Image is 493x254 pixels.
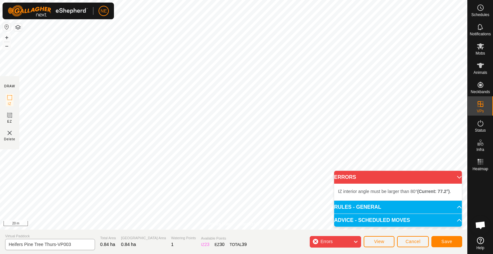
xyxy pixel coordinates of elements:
button: Save [431,236,462,247]
span: Mobs [476,51,485,55]
span: ADVICE - SCHEDULED MOVES [334,218,410,223]
div: TOTAL [230,241,247,248]
span: 30 [220,242,225,247]
span: Delete [4,137,15,142]
button: – [3,42,11,50]
button: Cancel [397,236,429,247]
span: Save [441,239,452,244]
img: VP [6,129,13,137]
div: IZ [201,241,209,248]
span: Errors [320,239,333,244]
span: 0.84 ha [100,242,115,247]
span: Neckbands [471,90,490,94]
span: RULES - GENERAL [334,205,381,210]
span: IZ interior angle must be larger than 80° . [338,189,451,194]
span: Cancel [405,239,420,244]
span: Schedules [471,13,489,17]
span: Help [476,246,484,250]
span: View [374,239,384,244]
span: Infra [476,148,484,152]
span: VPs [477,109,484,113]
button: + [3,34,11,41]
span: IZ [8,101,12,106]
span: 0.84 ha [121,242,136,247]
span: Total Area [100,235,116,241]
span: NE [100,8,107,14]
p-accordion-content: ERRORS [334,184,462,200]
a: Help [468,234,493,252]
span: Watering Points [171,235,196,241]
p-accordion-header: ADVICE - SCHEDULED MOVES [334,214,462,227]
span: 1 [171,242,174,247]
span: Virtual Paddock [5,233,95,239]
b: (Current: 77.2°) [417,189,450,194]
span: [GEOGRAPHIC_DATA] Area [121,235,166,241]
button: View [364,236,394,247]
button: Reset Map [3,23,11,31]
span: 39 [242,242,247,247]
p-accordion-header: ERRORS [334,171,462,184]
a: Privacy Policy [208,221,232,227]
span: EZ [7,119,12,124]
a: Contact Us [240,221,259,227]
button: Map Layers [14,23,22,31]
span: 23 [204,242,210,247]
div: Open chat [471,215,490,235]
span: Animals [473,71,487,74]
img: Gallagher Logo [8,5,88,17]
p-accordion-header: RULES - GENERAL [334,201,462,214]
div: DRAW [4,84,15,89]
div: EZ [215,241,225,248]
span: ERRORS [334,175,356,180]
span: Heatmap [472,167,488,171]
span: Notifications [470,32,491,36]
span: Available Points [201,236,246,241]
span: Status [475,128,486,132]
